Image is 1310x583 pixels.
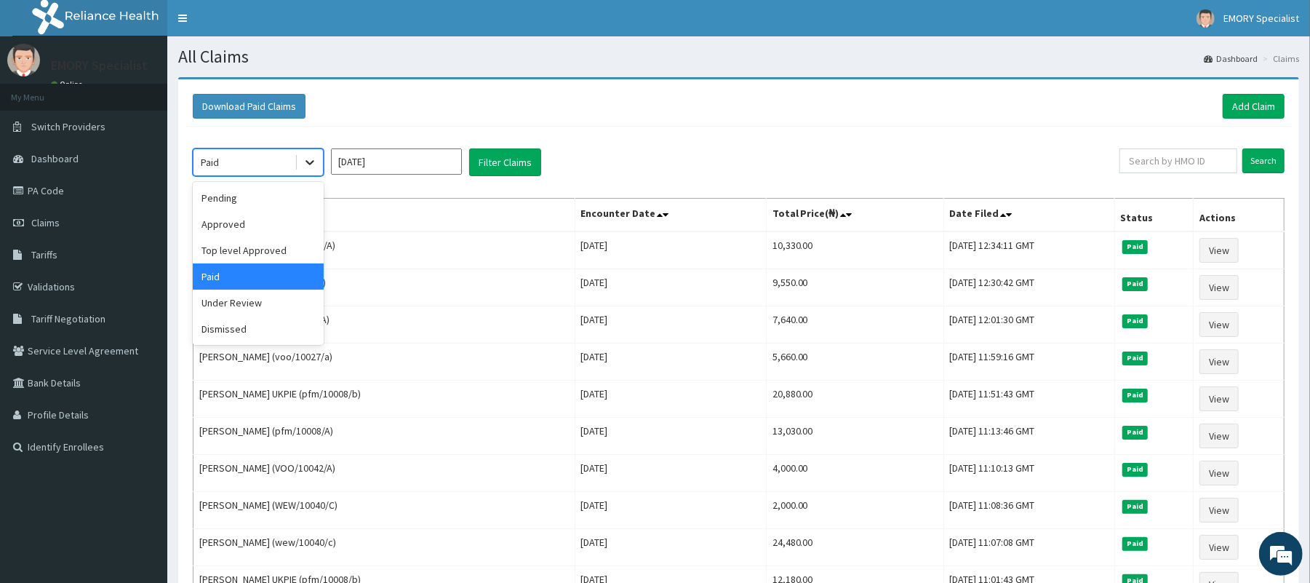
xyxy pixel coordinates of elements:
a: Online [51,79,86,90]
a: View [1199,312,1239,337]
th: Encounter Date [575,199,766,232]
td: [PERSON_NAME] (wew/10040/c) [193,529,575,566]
td: 13,030.00 [766,418,943,455]
a: Add Claim [1223,94,1285,119]
img: User Image [1197,9,1215,28]
input: Search [1242,148,1285,173]
div: Approved [193,211,324,237]
td: [DATE] [575,381,766,418]
td: [DATE] [575,306,766,344]
td: Keghter UKPIE (PFM/10008/F) [193,269,575,306]
span: Paid [1122,277,1149,290]
div: Dismissed [193,316,324,342]
span: We're online! [84,183,201,330]
th: Date Filed [943,199,1114,232]
span: Paid [1122,314,1149,328]
div: Top level Approved [193,237,324,263]
a: View [1199,461,1239,485]
button: Download Paid Claims [193,94,305,119]
a: View [1199,386,1239,411]
div: Chat with us now [76,82,244,100]
span: Switch Providers [31,120,105,133]
span: Paid [1122,240,1149,253]
td: [PERSON_NAME] (voo/10027/a) [193,344,575,381]
td: 20,880.00 [766,381,943,418]
span: Claims [31,216,60,229]
span: Tariffs [31,248,57,261]
td: [PERSON_NAME] UKPIE (pfm/10008/b) [193,381,575,418]
img: User Image [7,44,40,76]
td: [DATE] [575,492,766,529]
td: [DATE] [575,529,766,566]
span: Paid [1122,463,1149,476]
span: Paid [1122,426,1149,439]
h1: All Claims [178,47,1299,66]
span: Dashboard [31,152,79,165]
span: Tariff Negotiation [31,312,105,325]
th: Actions [1194,199,1285,232]
td: [DATE] [575,418,766,455]
div: Minimize live chat window [239,7,273,42]
td: [DATE] [575,231,766,269]
td: [DATE] [575,269,766,306]
td: [PERSON_NAME] (API/10007/A) [193,306,575,344]
textarea: Type your message and hit 'Enter' [7,397,277,448]
a: Dashboard [1204,52,1258,65]
td: [DATE] 11:10:13 GMT [943,455,1114,492]
div: Paid [201,155,219,170]
a: View [1199,238,1239,263]
span: Paid [1122,537,1149,550]
a: View [1199,424,1239,448]
td: 5,660.00 [766,344,943,381]
th: Total Price(₦) [766,199,943,232]
td: [DATE] 11:13:46 GMT [943,418,1114,455]
td: [PERSON_NAME] (VOO/10042/A) [193,455,575,492]
td: 10,330.00 [766,231,943,269]
button: Filter Claims [469,148,541,176]
td: [DATE] [575,455,766,492]
td: 9,550.00 [766,269,943,306]
td: 4,000.00 [766,455,943,492]
input: Search by HMO ID [1119,148,1237,173]
td: [DATE] 12:30:42 GMT [943,269,1114,306]
th: Name [193,199,575,232]
span: EMORY Specialist [1223,12,1299,25]
td: [DATE] [575,344,766,381]
td: 7,640.00 [766,306,943,344]
td: [DATE] 11:08:36 GMT [943,492,1114,529]
td: [PERSON_NAME] (WEW/10040/C) [193,492,575,529]
div: Under Review [193,290,324,316]
a: View [1199,275,1239,300]
div: Pending [193,185,324,211]
a: View [1199,535,1239,560]
td: [DATE] 11:51:43 GMT [943,381,1114,418]
td: [DATE] 11:07:08 GMT [943,529,1114,566]
td: [DATE] 12:01:30 GMT [943,306,1114,344]
img: d_794563401_company_1708531726252_794563401 [27,73,59,109]
td: [PERSON_NAME] (VOO/10021/A) [193,231,575,269]
td: 24,480.00 [766,529,943,566]
span: Paid [1122,352,1149,365]
div: Paid [193,263,324,290]
th: Status [1114,199,1194,232]
td: [DATE] 11:59:16 GMT [943,344,1114,381]
p: EMORY Specialist [51,59,148,72]
td: 2,000.00 [766,492,943,529]
td: [DATE] 12:34:11 GMT [943,231,1114,269]
span: Paid [1122,389,1149,402]
span: Paid [1122,500,1149,513]
input: Select Month and Year [331,148,462,175]
li: Claims [1259,52,1299,65]
td: [PERSON_NAME] (pfm/10008/A) [193,418,575,455]
a: View [1199,349,1239,374]
a: View [1199,498,1239,523]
